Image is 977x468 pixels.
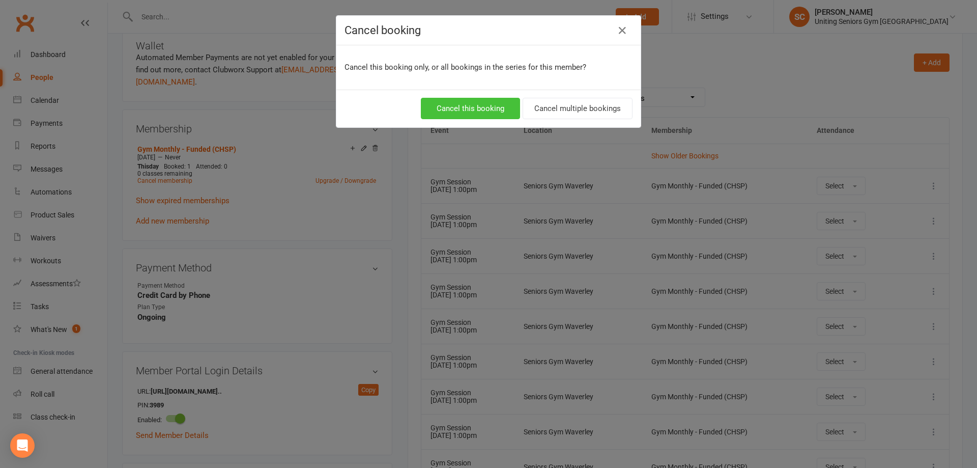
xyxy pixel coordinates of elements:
div: Open Intercom Messenger [10,433,35,458]
p: Cancel this booking only, or all bookings in the series for this member? [344,61,633,73]
h4: Cancel booking [344,24,633,37]
button: Cancel this booking [421,98,520,119]
button: Close [614,22,630,39]
button: Cancel multiple bookings [523,98,633,119]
